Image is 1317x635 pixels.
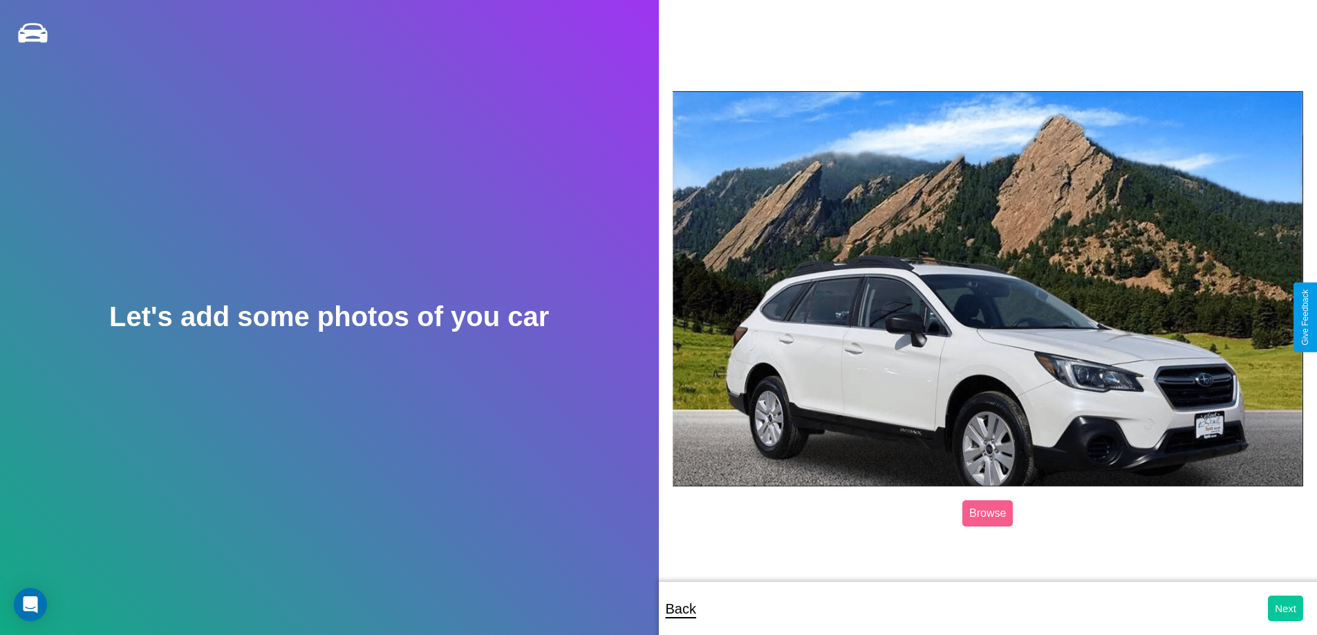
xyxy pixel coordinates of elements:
p: Back [666,596,696,621]
h2: Let's add some photos of you car [109,301,549,332]
img: posted [673,91,1304,486]
div: Open Intercom Messenger [14,588,47,621]
div: Give Feedback [1300,290,1310,345]
button: Next [1268,596,1303,621]
label: Browse [962,500,1013,527]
